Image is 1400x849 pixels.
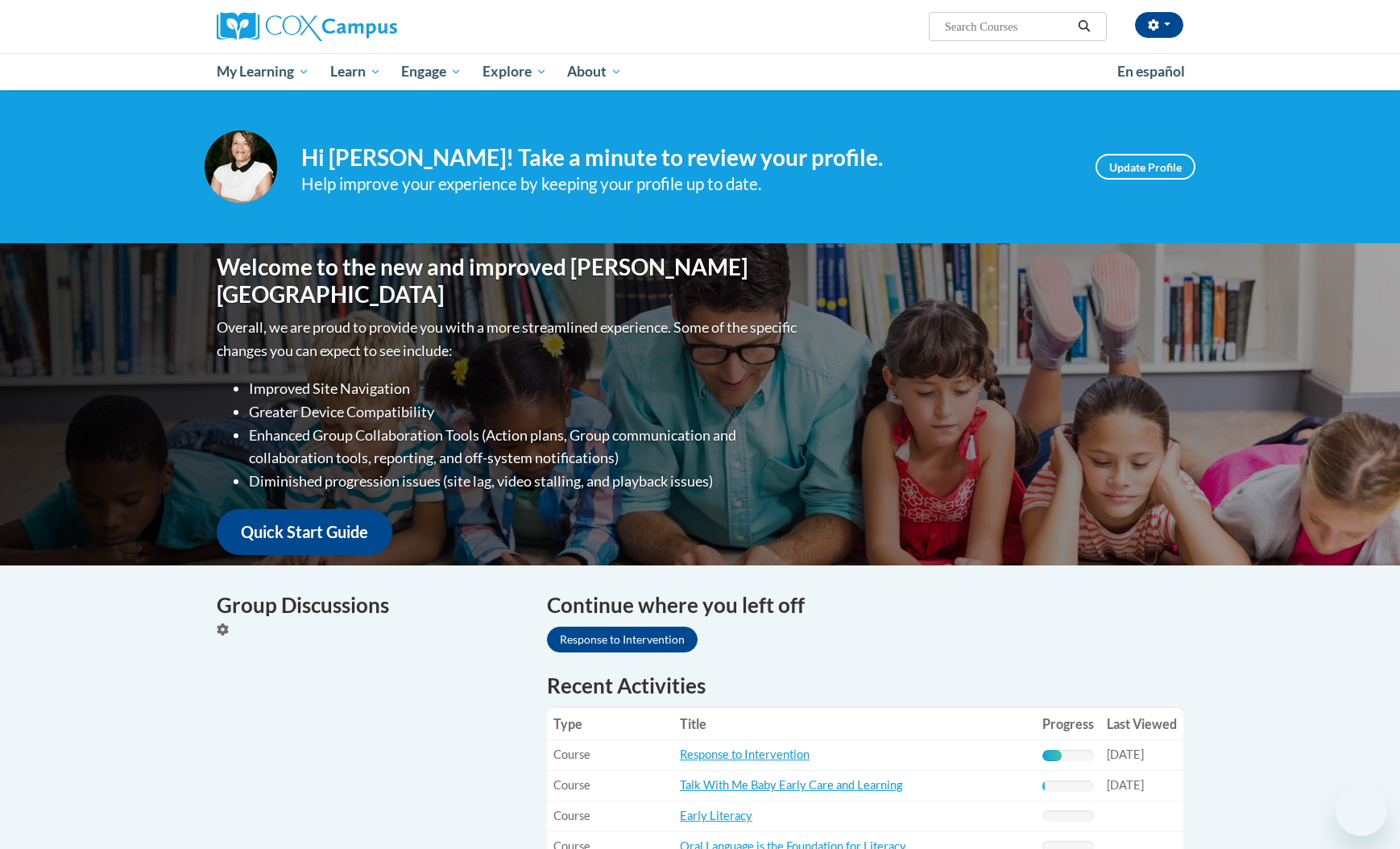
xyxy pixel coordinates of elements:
span: Engage [401,62,462,81]
li: Enhanced Group Collaboration Tools (Action plans, Group communication and collaboration tools, re... [249,424,801,470]
button: Account Settings [1135,12,1183,38]
li: Diminished progression issues (site lag, video stalling, and playback issues) [249,470,801,493]
input: Search Courses [943,17,1072,36]
span: Explore [483,62,547,81]
h1: Recent Activities [547,671,1183,700]
a: Update Profile [1096,154,1195,180]
div: Progress, % [1042,750,1062,761]
th: Type [547,708,673,740]
span: [DATE] [1107,748,1144,761]
span: [DATE] [1107,778,1144,792]
span: En español [1117,63,1185,80]
h1: Welcome to the new and improved [PERSON_NAME][GEOGRAPHIC_DATA] [217,254,801,308]
h4: Continue where you left off [547,590,1183,621]
h4: Hi [PERSON_NAME]! Take a minute to review your profile. [301,144,1071,172]
div: Progress, % [1042,781,1045,792]
span: Course [553,778,590,792]
h4: Group Discussions [217,590,523,621]
a: En español [1107,55,1195,89]
th: Last Viewed [1100,708,1183,740]
a: Quick Start Guide [217,509,392,555]
a: Response to Intervention [547,627,698,652]
span: Learn [330,62,381,81]
iframe: Button to launch messaging window [1336,785,1387,836]
a: About [557,53,633,90]
th: Title [673,708,1036,740]
li: Improved Site Navigation [249,377,801,400]
img: Profile Image [205,130,277,203]
span: Course [553,809,590,822]
a: Early Literacy [680,809,752,822]
li: Greater Device Compatibility [249,400,801,424]
a: Cox Campus [217,12,523,41]
a: Response to Intervention [680,748,810,761]
img: Cox Campus [217,12,397,41]
span: Course [553,748,590,761]
span: About [567,62,622,81]
p: Overall, we are proud to provide you with a more streamlined experience. Some of the specific cha... [217,316,801,362]
span: My Learning [217,62,309,81]
a: My Learning [206,53,320,90]
div: Help improve your experience by keeping your profile up to date. [301,171,1071,197]
a: Learn [320,53,391,90]
button: Search [1072,17,1096,36]
th: Progress [1036,708,1100,740]
a: Talk With Me Baby Early Care and Learning [680,778,902,792]
a: Explore [472,53,557,90]
a: Engage [391,53,472,90]
div: Main menu [193,53,1207,90]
